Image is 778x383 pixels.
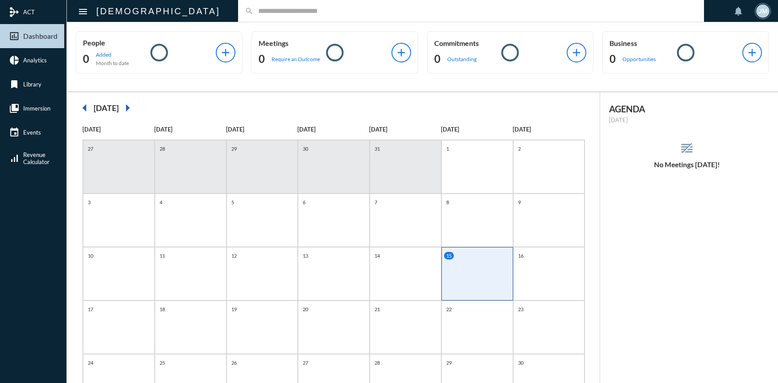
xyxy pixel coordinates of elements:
p: 12 [229,252,239,259]
p: 1 [444,145,451,152]
p: 16 [516,252,526,259]
span: Events [23,129,41,136]
p: 9 [516,198,523,206]
mat-icon: event [9,127,20,138]
p: 20 [300,305,310,313]
h5: No Meetings [DATE]! [600,161,774,169]
p: 15 [444,252,454,259]
span: Analytics [23,57,47,64]
p: 21 [372,305,382,313]
span: Library [23,81,41,88]
p: 17 [86,305,95,313]
p: 30 [516,359,526,367]
mat-icon: Side nav toggle icon [78,6,88,17]
p: 19 [229,305,239,313]
mat-icon: notifications [733,6,744,16]
mat-icon: pie_chart [9,55,20,66]
p: 18 [157,305,167,313]
mat-icon: insert_chart_outlined [9,31,20,41]
mat-icon: arrow_left [76,99,94,117]
p: 14 [372,252,382,259]
p: [DATE] [441,126,513,133]
p: [DATE] [369,126,441,133]
span: ACT [23,8,35,16]
p: 7 [372,198,379,206]
span: Immersion [23,105,50,112]
mat-icon: collections_bookmark [9,103,20,114]
p: 30 [300,145,310,152]
p: [DATE] [513,126,585,133]
p: 29 [444,359,454,367]
p: [DATE] [226,126,298,133]
p: 27 [86,145,95,152]
p: 13 [300,252,310,259]
p: 6 [300,198,308,206]
button: Toggle sidenav [74,2,92,20]
p: 8 [444,198,451,206]
mat-icon: mediation [9,7,20,17]
h2: [DEMOGRAPHIC_DATA] [96,4,220,18]
mat-icon: bookmark [9,79,20,90]
mat-icon: signal_cellular_alt [9,153,20,164]
p: [DATE] [154,126,226,133]
p: 28 [372,359,382,367]
p: 24 [86,359,95,367]
div: JM [756,4,770,18]
p: 26 [229,359,239,367]
p: 27 [300,359,310,367]
p: 5 [229,198,236,206]
p: 11 [157,252,167,259]
h2: AGENDA [609,103,765,114]
p: 2 [516,145,523,152]
mat-icon: reorder [679,141,694,156]
p: 22 [444,305,454,313]
h2: [DATE] [94,103,119,113]
p: 4 [157,198,165,206]
p: 3 [86,198,93,206]
p: [DATE] [297,126,369,133]
p: 29 [229,145,239,152]
span: Revenue Calculator [23,151,49,165]
mat-icon: arrow_right [119,99,136,117]
p: 28 [157,145,167,152]
span: Dashboard [23,32,58,40]
p: 25 [157,359,167,367]
p: [DATE] [609,116,765,124]
p: [DATE] [82,126,154,133]
p: 31 [372,145,382,152]
mat-icon: search [245,7,254,16]
p: 23 [516,305,526,313]
p: 10 [86,252,95,259]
